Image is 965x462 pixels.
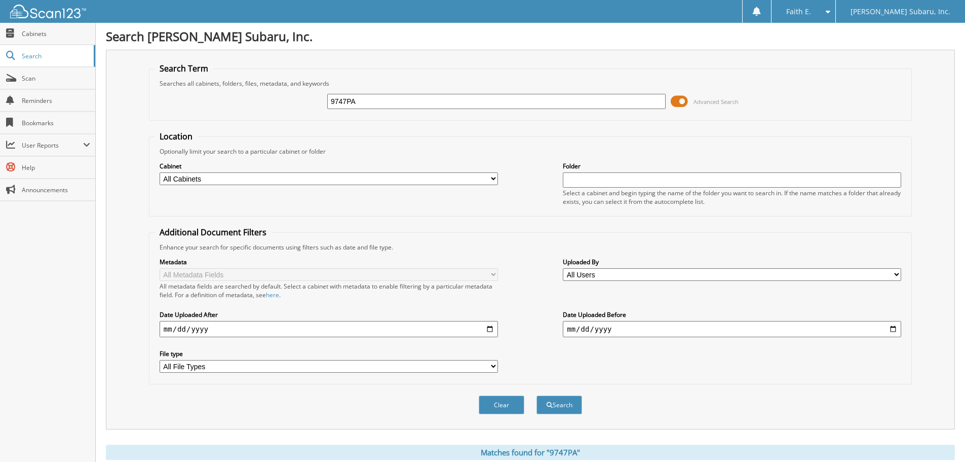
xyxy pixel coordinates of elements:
[155,227,272,238] legend: Additional Document Filters
[693,98,739,105] span: Advanced Search
[22,163,90,172] span: Help
[160,321,498,337] input: start
[155,131,198,142] legend: Location
[160,349,498,358] label: File type
[563,310,901,319] label: Date Uploaded Before
[536,396,582,414] button: Search
[22,29,90,38] span: Cabinets
[563,189,901,206] div: Select a cabinet and begin typing the name of the folder you want to search in. If the name match...
[563,162,901,170] label: Folder
[786,9,811,15] span: Faith E.
[155,79,906,88] div: Searches all cabinets, folders, files, metadata, and keywords
[155,147,906,156] div: Optionally limit your search to a particular cabinet or folder
[106,28,955,45] h1: Search [PERSON_NAME] Subaru, Inc.
[22,141,83,150] span: User Reports
[155,243,906,252] div: Enhance your search for specific documents using filters such as date and file type.
[160,258,498,266] label: Metadata
[160,310,498,319] label: Date Uploaded After
[266,291,279,299] a: here
[10,5,86,18] img: scan123-logo-white.svg
[22,186,90,194] span: Announcements
[563,321,901,337] input: end
[22,74,90,83] span: Scan
[914,413,965,462] iframe: Chat Widget
[22,52,89,60] span: Search
[22,119,90,127] span: Bookmarks
[479,396,524,414] button: Clear
[106,445,955,460] div: Matches found for "9747PA"
[160,282,498,299] div: All metadata fields are searched by default. Select a cabinet with metadata to enable filtering b...
[851,9,950,15] span: [PERSON_NAME] Subaru, Inc.
[563,258,901,266] label: Uploaded By
[160,162,498,170] label: Cabinet
[22,96,90,105] span: Reminders
[155,63,213,74] legend: Search Term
